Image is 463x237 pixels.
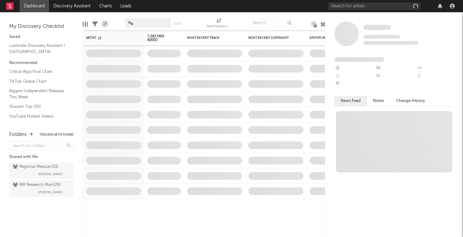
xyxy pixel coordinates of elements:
a: Regional Mexican(33)[PERSON_NAME] [9,162,73,179]
span: [PERSON_NAME] [38,171,63,178]
button: Save [173,22,181,25]
a: WR Research Main(29)[PERSON_NAME] [9,180,73,197]
div: Recommended [9,59,73,67]
span: [PERSON_NAME] [38,189,63,196]
div: -- [375,72,416,80]
div: A&R Pipeline [102,15,108,33]
a: TikTok Global Chart [9,78,67,85]
div: Notifications (Artist) [207,15,231,33]
div: Edit Columns [83,15,88,33]
button: Notes [367,96,390,106]
div: Spotify Monthly Listeners [310,36,356,40]
span: Tracking Since: [DATE] [363,35,400,39]
a: Some Artist [363,24,391,31]
div: Artist [86,36,132,40]
a: Shazam Top 200 [9,103,67,110]
div: -- [334,72,375,80]
div: Saved [9,33,73,41]
div: -- [334,64,375,72]
div: Shared with Me [9,153,73,161]
button: Tracked Artists(408) [40,133,73,136]
div: Most Recent Track [187,36,233,40]
button: Change History [390,96,431,106]
input: Search for artists [328,2,420,10]
div: Filters [92,15,98,33]
button: News Feed [334,96,367,106]
div: -- [334,80,375,88]
div: Most Recent Copyright [248,36,294,40]
input: Search for folders... [9,141,73,150]
div: -- [416,64,457,72]
div: WR Research Main ( 29 ) [13,181,61,189]
div: My Discovery Checklist [9,23,73,30]
div: -- [375,64,416,72]
div: Notifications (Artist) [207,23,231,30]
span: 7-Day Fans Added [147,34,172,42]
a: YouTube Hottest Videos [9,113,67,120]
span: Fans Added by Platform [334,57,384,62]
div: -- [416,72,457,80]
div: Regional Mexican ( 33 ) [13,163,58,171]
span: Some Artist [363,25,391,30]
a: Biggest Independent Releases This Week [9,88,67,100]
div: Folders [9,131,27,138]
a: Critical Algo/Viral Chart [9,68,67,75]
span: 0 fans last week [363,41,418,45]
a: Luminate Discovery Assistant / [GEOGRAPHIC_DATA] [9,42,67,55]
input: Search... [249,18,295,28]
